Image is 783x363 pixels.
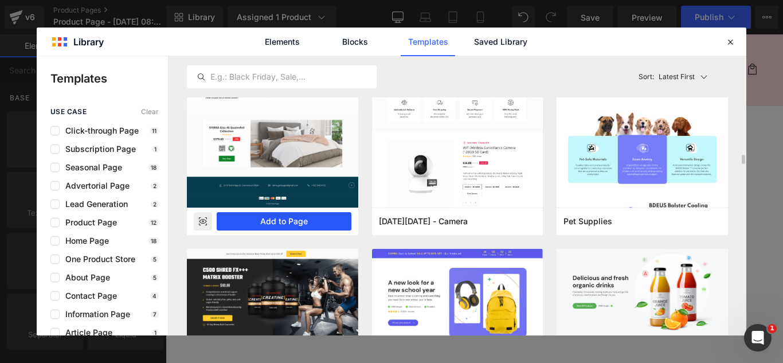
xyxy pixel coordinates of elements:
[493,120,542,134] a: ETERNIT
[472,263,563,291] button: Add To Cart
[50,108,87,116] span: use case
[115,33,152,44] span: Contacto
[472,141,517,152] span: S/. 165.00
[634,65,729,88] button: Latest FirstSort:Latest First
[367,187,420,211] span: Default Title
[768,324,777,333] span: 1
[255,28,310,56] a: Elements
[473,28,528,56] a: Saved Library
[60,328,112,337] span: Article Page
[79,115,273,309] img: ETERNIT
[151,311,159,318] p: 7
[151,182,159,189] p: 2
[151,274,159,281] p: 5
[50,70,168,87] p: Templates
[217,212,351,231] button: Add to Page
[744,324,772,352] iframe: Intercom live chat
[22,26,57,50] a: Inicio
[150,127,159,134] p: 11
[639,73,654,81] span: Sort:
[148,237,159,244] p: 18
[151,256,159,263] p: 5
[355,173,679,186] label: Title
[596,26,621,52] summary: Búsqueda
[60,236,109,245] span: Home Page
[194,212,212,231] div: Preview
[187,70,376,84] input: E.g.: Black Friday, Sale,...
[152,329,159,336] p: 1
[401,28,455,56] a: Templates
[60,163,122,172] span: Seasonal Page
[60,310,130,319] span: Information Page
[60,218,117,227] span: Product Page
[57,26,108,50] a: Catálogo
[141,108,159,116] span: Clear
[60,200,128,209] span: Lead Generation
[523,139,562,155] span: S/. 99.00
[659,72,695,82] p: Latest First
[355,220,679,234] label: Quantity
[489,271,546,282] span: Add To Cart
[148,164,159,171] p: 18
[29,33,50,44] span: Inicio
[150,292,159,299] p: 4
[328,28,382,56] a: Blocks
[60,126,139,135] span: Click-through Page
[287,5,402,73] img: Exclusiva Perú
[60,273,110,282] span: About Page
[148,219,159,226] p: 12
[60,181,130,190] span: Advertorial Page
[60,145,136,154] span: Subscription Page
[108,26,159,50] a: Contacto
[563,216,612,227] span: Pet Supplies
[60,255,135,264] span: One Product Store
[60,291,117,300] span: Contact Page
[152,146,159,153] p: 1
[64,33,101,44] span: Catálogo
[379,216,468,227] span: Black Friday - Camera
[151,201,159,208] p: 2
